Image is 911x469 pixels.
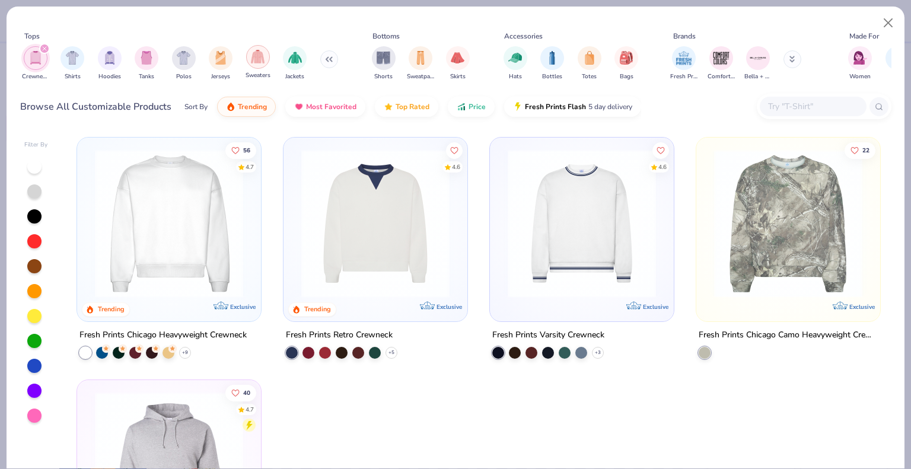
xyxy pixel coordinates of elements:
[22,72,49,81] span: Crewnecks
[620,51,633,65] img: Bags Image
[877,12,900,34] button: Close
[288,51,302,65] img: Jackets Image
[595,349,601,356] span: + 3
[396,102,429,111] span: Top Rated
[295,149,455,298] img: 3abb6cdb-110e-4e18-92a0-dbcd4e53f056
[372,46,396,81] button: filter button
[446,142,463,158] button: Like
[708,149,868,298] img: d9105e28-ed75-4fdd-addc-8b592ef863ea
[182,349,188,356] span: + 9
[492,328,604,343] div: Fresh Prints Varsity Crewneck
[283,46,307,81] button: filter button
[885,46,909,81] button: filter button
[620,72,633,81] span: Bags
[176,72,192,81] span: Polos
[294,102,304,111] img: most_fav.gif
[246,405,254,414] div: 4.7
[140,51,153,65] img: Tanks Image
[450,72,466,81] span: Skirts
[22,46,49,81] button: filter button
[209,46,232,81] button: filter button
[513,102,523,111] img: flash.gif
[508,51,522,65] img: Hats Image
[244,147,251,153] span: 56
[226,102,235,111] img: trending.gif
[744,46,772,81] div: filter for Bella + Canvas
[286,328,393,343] div: Fresh Prints Retro Crewneck
[504,31,543,42] div: Accessories
[614,46,638,81] div: filter for Bags
[20,100,171,114] div: Browse All Customizable Products
[853,51,867,65] img: Women Image
[502,149,662,298] img: 4d4398e1-a86f-4e3e-85fd-b9623566810e
[658,162,667,171] div: 4.6
[98,46,122,81] div: filter for Hoodies
[407,72,434,81] span: Sweatpants
[211,72,230,81] span: Jerseys
[588,100,632,114] span: 5 day delivery
[375,97,438,117] button: Top Rated
[614,46,638,81] button: filter button
[414,51,427,65] img: Sweatpants Image
[172,46,196,81] button: filter button
[652,142,669,158] button: Like
[749,49,767,67] img: Bella + Canvas Image
[251,50,265,63] img: Sweaters Image
[540,46,564,81] div: filter for Bottles
[79,328,247,343] div: Fresh Prints Chicago Heavyweight Crewneck
[862,147,869,153] span: 22
[184,101,208,112] div: Sort By
[103,51,116,65] img: Hoodies Image
[98,72,121,81] span: Hoodies
[98,46,122,81] button: filter button
[89,149,249,298] img: 1358499d-a160-429c-9f1e-ad7a3dc244c9
[542,72,562,81] span: Bottles
[504,46,527,81] button: filter button
[24,141,48,149] div: Filter By
[60,46,84,81] button: filter button
[372,31,400,42] div: Bottoms
[509,72,522,81] span: Hats
[582,72,597,81] span: Totes
[662,149,822,298] img: b6dde052-8961-424d-8094-bd09ce92eca4
[226,384,257,401] button: Like
[699,328,878,343] div: Fresh Prints Chicago Camo Heavyweight Crewneck
[285,97,365,117] button: Most Favorited
[848,46,872,81] div: filter for Women
[583,51,596,65] img: Totes Image
[891,51,904,65] img: Men Image
[246,45,270,80] div: filter for Sweaters
[60,46,84,81] div: filter for Shirts
[708,46,735,81] div: filter for Comfort Colors
[546,51,559,65] img: Bottles Image
[226,142,257,158] button: Like
[374,72,393,81] span: Shorts
[29,51,42,65] img: Crewnecks Image
[209,46,232,81] div: filter for Jerseys
[65,72,81,81] span: Shirts
[670,72,697,81] span: Fresh Prints
[24,31,40,42] div: Tops
[407,46,434,81] div: filter for Sweatpants
[384,102,393,111] img: TopRated.gif
[246,46,270,81] button: filter button
[217,97,276,117] button: Trending
[767,100,858,113] input: Try "T-Shirt"
[139,72,154,81] span: Tanks
[246,162,254,171] div: 4.7
[238,102,267,111] span: Trending
[446,46,470,81] button: filter button
[214,51,227,65] img: Jerseys Image
[437,303,462,311] span: Exclusive
[708,72,735,81] span: Comfort Colors
[244,390,251,395] span: 40
[673,31,696,42] div: Brands
[377,51,390,65] img: Shorts Image
[885,46,909,81] div: filter for Men
[22,46,49,81] div: filter for Crewnecks
[744,72,772,81] span: Bella + Canvas
[744,46,772,81] button: filter button
[135,46,158,81] div: filter for Tanks
[670,46,697,81] button: filter button
[407,46,434,81] button: filter button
